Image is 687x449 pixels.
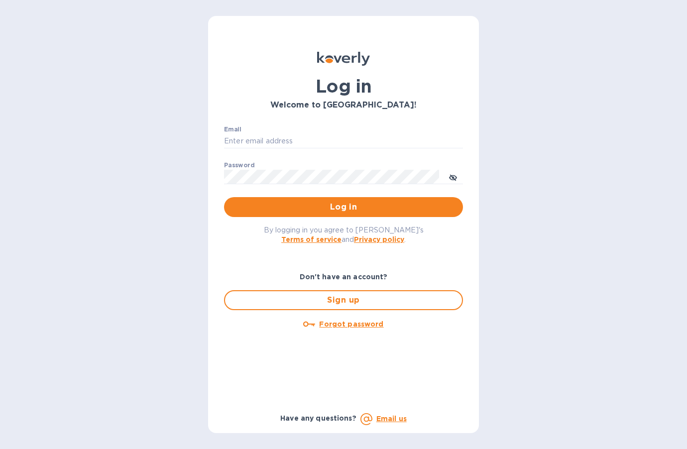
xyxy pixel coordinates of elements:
button: Sign up [224,290,463,310]
a: Terms of service [281,235,342,243]
span: By logging in you agree to [PERSON_NAME]'s and . [264,226,424,243]
h1: Log in [224,76,463,97]
b: Don't have an account? [300,273,388,281]
label: Password [224,162,254,168]
span: Sign up [233,294,454,306]
input: Enter email address [224,134,463,149]
button: Log in [224,197,463,217]
button: toggle password visibility [443,167,463,187]
b: Have any questions? [280,414,356,422]
h3: Welcome to [GEOGRAPHIC_DATA]! [224,101,463,110]
a: Privacy policy [354,235,404,243]
label: Email [224,126,241,132]
a: Email us [376,415,407,423]
span: Log in [232,201,455,213]
u: Forgot password [319,320,383,328]
img: Koverly [317,52,370,66]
